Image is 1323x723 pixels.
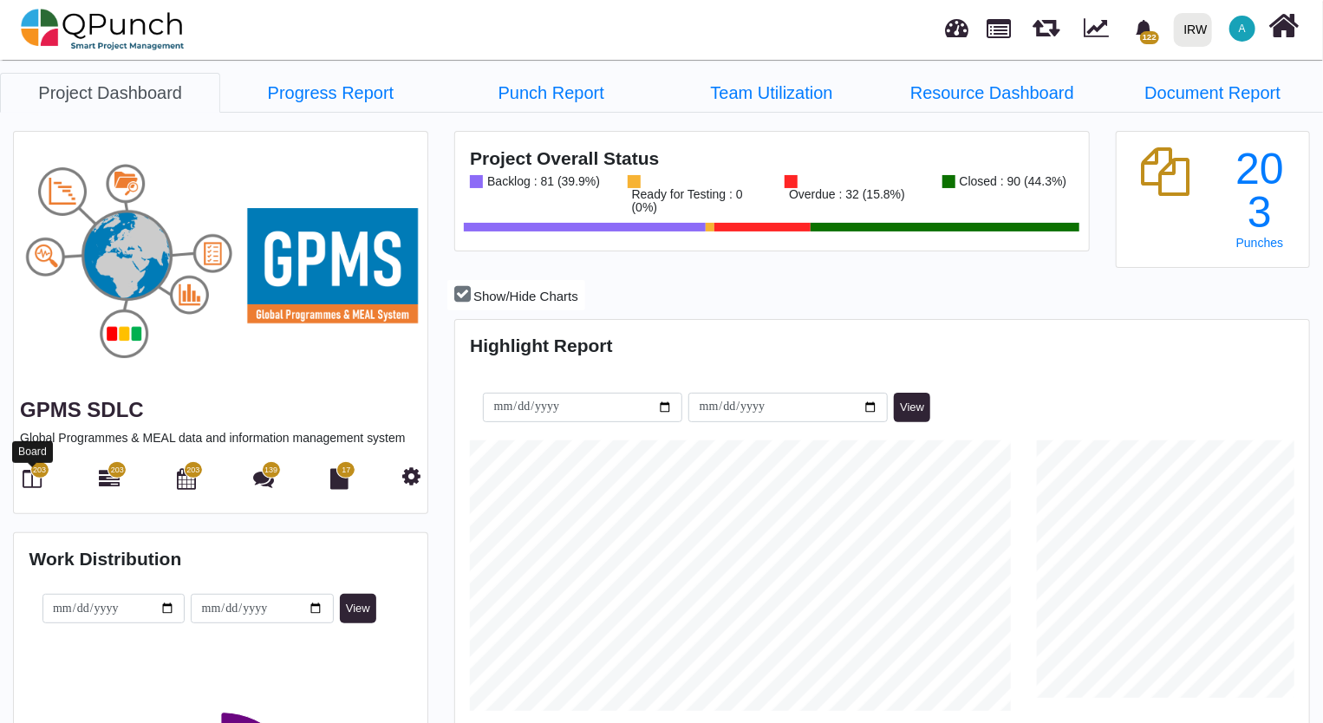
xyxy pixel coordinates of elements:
a: IRW [1166,1,1219,58]
span: Assem.kassim@irworldwide.org [1229,16,1255,42]
i: Punch Discussion [253,468,274,489]
div: IRW [1184,15,1208,45]
span: A [1239,23,1246,34]
span: Releases [1033,9,1059,37]
i: Project Settings [403,466,421,486]
h4: Highlight Report [470,335,1294,356]
a: A [1219,1,1266,56]
span: Projects [987,11,1012,38]
div: Overdue : 32 (15.8%) [785,188,905,201]
span: 203 [33,465,46,477]
a: GPMS SDLC [20,398,144,421]
li: GPMS SDLC [661,73,882,112]
i: Document Library [330,468,349,489]
button: View [894,393,930,422]
div: Dynamic Report [1075,1,1124,58]
button: Show/Hide Charts [447,280,585,310]
span: 139 [264,465,277,477]
img: qpunch-sp.fa6292f.png [21,3,185,55]
span: Punches [1236,236,1283,250]
a: Resource Dashboard [882,73,1102,113]
a: Team Utilization [661,73,882,113]
p: Global Programmes & MEAL data and information management system [20,429,421,447]
div: Closed : 90 (44.3%) [955,175,1067,188]
h4: Project Overall Status [470,147,1073,169]
div: Ready for Testing : 0 (0%) [628,188,759,214]
div: Backlog : 81 (39.9%) [483,175,600,188]
span: 122 [1140,31,1158,44]
span: 17 [342,465,350,477]
a: 203 Punches [1226,147,1294,250]
i: Home [1269,10,1300,42]
a: Punch Report [441,73,661,113]
div: Notification [1129,13,1159,44]
a: 203 [99,475,120,489]
div: Board [12,441,53,463]
h4: Work Distribution [29,548,413,570]
i: Calendar [177,468,196,489]
a: Document Report [1103,73,1323,113]
div: 203 [1226,147,1294,234]
i: Gantt [99,468,120,489]
span: Dashboard [946,10,969,36]
a: bell fill122 [1124,1,1167,55]
span: Show/Hide Charts [473,289,578,303]
svg: bell fill [1135,20,1153,38]
span: 203 [111,465,124,477]
span: 203 [186,465,199,477]
button: View [340,594,376,623]
a: Progress Report [220,73,440,113]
